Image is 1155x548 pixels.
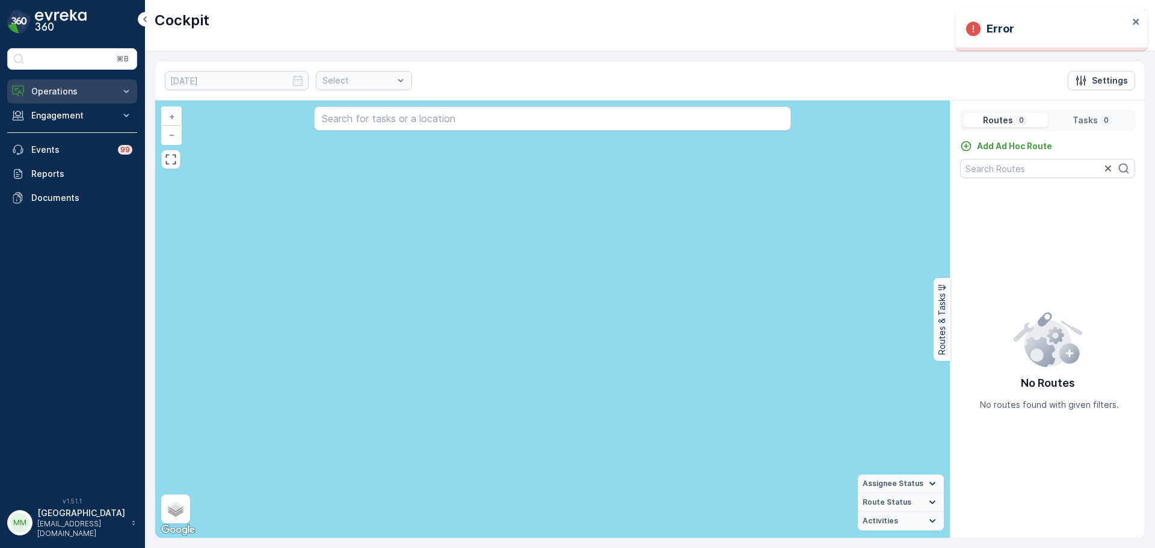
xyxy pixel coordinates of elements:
p: Operations [31,85,113,97]
p: Engagement [31,109,113,122]
p: Events [31,144,111,156]
img: logo [7,10,31,34]
summary: Route Status [858,493,944,512]
p: Add Ad Hoc Route [977,140,1052,152]
a: Zoom In [162,108,180,126]
button: Operations [7,79,137,103]
p: No routes found with given filters. [980,399,1119,411]
a: Open this area in Google Maps (opens a new window) [158,522,198,538]
a: Reports [7,162,137,186]
span: v 1.51.1 [7,497,137,505]
button: Settings [1068,71,1135,90]
p: Cockpit [155,11,209,30]
input: dd/mm/yyyy [165,71,309,90]
span: Assignee Status [863,479,923,488]
button: close [1132,17,1141,28]
a: Add Ad Hoc Route [960,140,1052,152]
a: Zoom Out [162,126,180,144]
a: Events99 [7,138,137,162]
img: logo_dark-DEwI_e13.png [35,10,87,34]
p: Routes & Tasks [936,293,948,355]
p: Routes [983,114,1013,126]
p: 99 [120,145,130,155]
p: Error [987,20,1014,37]
p: 0 [1018,115,1025,125]
a: Layers [162,496,189,522]
img: Google [158,522,198,538]
span: − [169,129,175,140]
span: Route Status [863,497,911,507]
p: Settings [1092,75,1128,87]
summary: Assignee Status [858,475,944,493]
button: MM[GEOGRAPHIC_DATA][EMAIL_ADDRESS][DOMAIN_NAME] [7,507,137,538]
input: Search for tasks or a location [314,106,791,131]
span: Activities [863,516,898,526]
p: 0 [1103,115,1110,125]
p: Documents [31,192,132,204]
p: ⌘B [117,54,129,64]
summary: Activities [858,512,944,531]
div: MM [10,513,29,532]
p: Reports [31,168,132,180]
a: Documents [7,186,137,210]
span: + [169,111,174,122]
img: config error [1012,310,1083,368]
p: [EMAIL_ADDRESS][DOMAIN_NAME] [37,519,125,538]
p: No Routes [1021,375,1075,392]
input: Search Routes [960,159,1135,178]
button: Engagement [7,103,137,128]
p: Tasks [1073,114,1098,126]
p: [GEOGRAPHIC_DATA] [37,507,125,519]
